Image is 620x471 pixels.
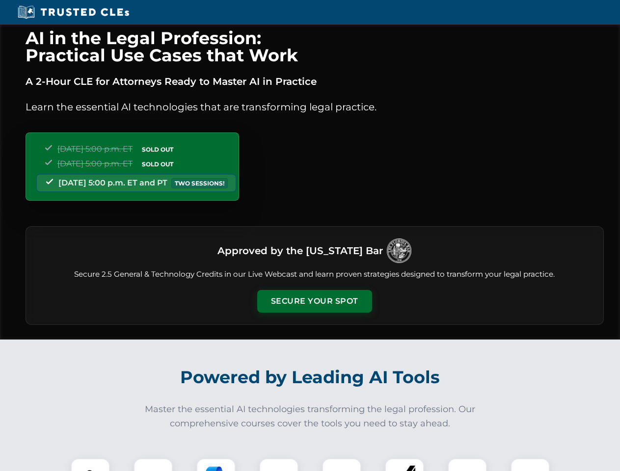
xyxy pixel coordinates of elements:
button: Secure Your Spot [257,290,372,313]
h1: AI in the Legal Profession: Practical Use Cases that Work [26,29,604,64]
img: Trusted CLEs [15,5,132,20]
p: A 2-Hour CLE for Attorneys Ready to Master AI in Practice [26,74,604,89]
span: SOLD OUT [138,144,177,155]
p: Learn the essential AI technologies that are transforming legal practice. [26,99,604,115]
img: Logo [387,238,411,263]
p: Master the essential AI technologies transforming the legal profession. Our comprehensive courses... [138,402,482,431]
span: [DATE] 5:00 p.m. ET [57,159,133,168]
h3: Approved by the [US_STATE] Bar [217,242,383,260]
span: SOLD OUT [138,159,177,169]
h2: Powered by Leading AI Tools [38,360,582,394]
p: Secure 2.5 General & Technology Credits in our Live Webcast and learn proven strategies designed ... [38,269,592,280]
span: [DATE] 5:00 p.m. ET [57,144,133,154]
